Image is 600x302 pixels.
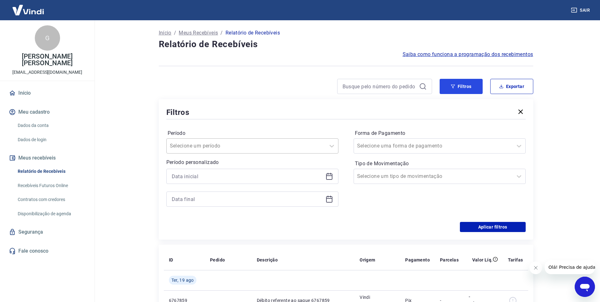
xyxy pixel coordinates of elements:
a: Meus Recebíveis [179,29,218,37]
p: Pagamento [405,257,430,263]
button: Sair [570,4,592,16]
label: Forma de Pagamento [355,129,524,137]
p: / [174,29,176,37]
iframe: Botão para abrir a janela de mensagens [575,277,595,297]
h5: Filtros [166,107,190,117]
img: Vindi [8,0,49,20]
a: Contratos com credores [15,193,87,206]
input: Data final [172,194,323,204]
a: Início [159,29,171,37]
p: / [220,29,223,37]
iframe: Fechar mensagem [529,261,542,274]
a: Fale conosco [8,244,87,258]
a: Recebíveis Futuros Online [15,179,87,192]
input: Busque pelo número do pedido [343,82,417,91]
p: [EMAIL_ADDRESS][DOMAIN_NAME] [12,69,82,76]
p: Parcelas [440,257,459,263]
label: Tipo de Movimentação [355,160,524,167]
a: Dados de login [15,133,87,146]
p: ID [169,257,173,263]
p: Período personalizado [166,159,338,166]
a: Dados da conta [15,119,87,132]
a: Saiba como funciona a programação dos recebimentos [403,51,533,58]
p: Relatório de Recebíveis [226,29,280,37]
p: Pedido [210,257,225,263]
button: Aplicar filtros [460,222,526,232]
a: Disponibilização de agenda [15,207,87,220]
a: Relatório de Recebíveis [15,165,87,178]
button: Meus recebíveis [8,151,87,165]
p: Tarifas [508,257,523,263]
button: Meu cadastro [8,105,87,119]
button: Exportar [490,79,533,94]
a: Segurança [8,225,87,239]
p: Valor Líq. [472,257,493,263]
p: Origem [360,257,375,263]
label: Período [168,129,337,137]
input: Data inicial [172,172,323,181]
span: Olá! Precisa de ajuda? [4,4,53,9]
span: Ter, 19 ago [171,277,194,283]
p: [PERSON_NAME] [PERSON_NAME] [5,53,90,66]
a: Início [8,86,87,100]
iframe: Mensagem da empresa [545,260,595,274]
p: Descrição [257,257,278,263]
h4: Relatório de Recebíveis [159,38,533,51]
button: Filtros [440,79,483,94]
div: G [35,25,60,51]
